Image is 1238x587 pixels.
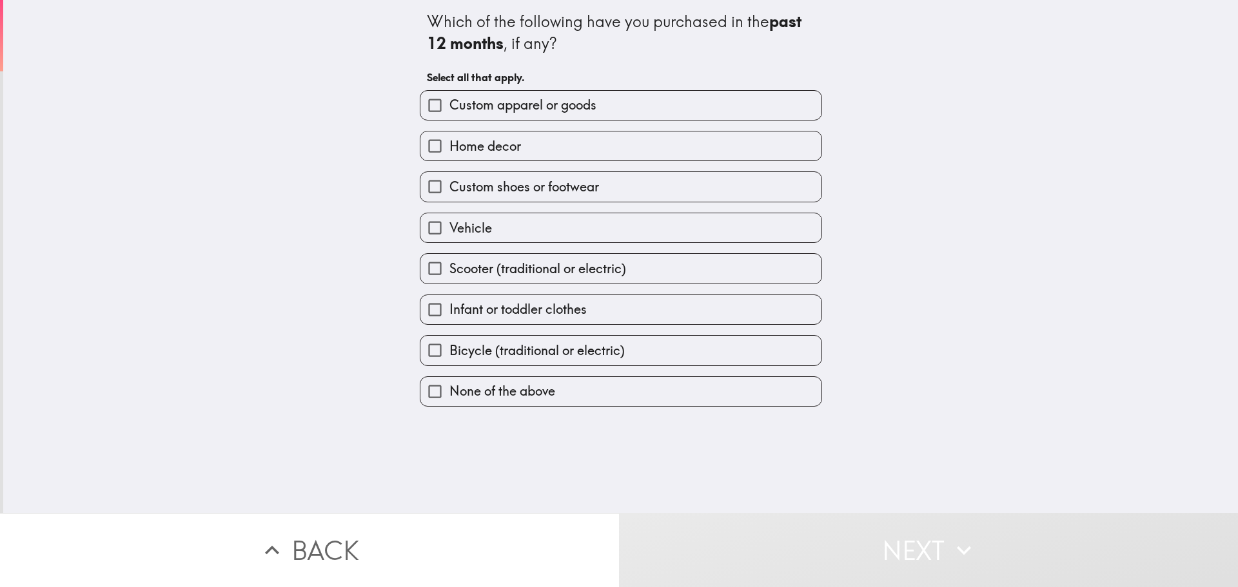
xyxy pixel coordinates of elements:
[420,254,821,283] button: Scooter (traditional or electric)
[427,70,815,84] h6: Select all that apply.
[449,300,587,318] span: Infant or toddler clothes
[449,260,626,278] span: Scooter (traditional or electric)
[420,131,821,160] button: Home decor
[420,91,821,120] button: Custom apparel or goods
[427,11,815,54] div: Which of the following have you purchased in the , if any?
[420,213,821,242] button: Vehicle
[449,178,599,196] span: Custom shoes or footwear
[420,172,821,201] button: Custom shoes or footwear
[449,137,521,155] span: Home decor
[449,342,625,360] span: Bicycle (traditional or electric)
[420,295,821,324] button: Infant or toddler clothes
[420,336,821,365] button: Bicycle (traditional or electric)
[619,513,1238,587] button: Next
[427,12,805,53] b: past 12 months
[449,382,555,400] span: None of the above
[449,219,492,237] span: Vehicle
[420,377,821,406] button: None of the above
[449,96,596,114] span: Custom apparel or goods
